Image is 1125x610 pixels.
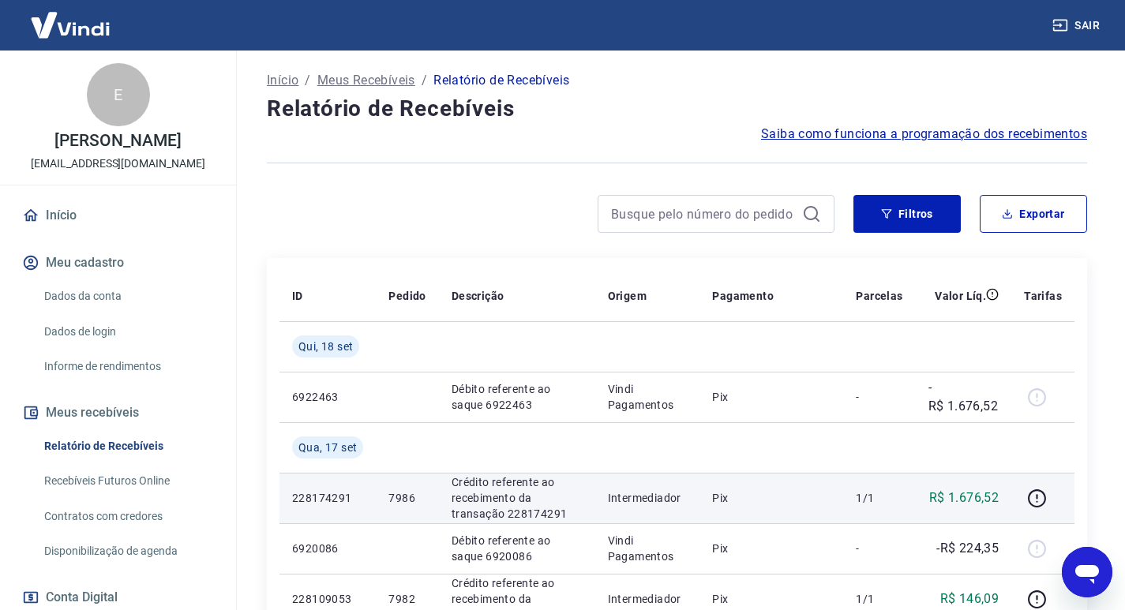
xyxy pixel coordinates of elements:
p: 228109053 [292,591,363,607]
p: 228174291 [292,490,363,506]
p: [EMAIL_ADDRESS][DOMAIN_NAME] [31,155,205,172]
p: Pagamento [712,288,774,304]
p: Vindi Pagamentos [608,533,688,564]
button: Sair [1049,11,1106,40]
p: Pedido [388,288,426,304]
p: Relatório de Recebíveis [433,71,569,90]
a: Informe de rendimentos [38,350,217,383]
a: Relatório de Recebíveis [38,430,217,462]
p: 6922463 [292,389,363,405]
button: Filtros [853,195,961,233]
p: - [856,541,902,556]
p: Crédito referente ao recebimento da transação 228174291 [452,474,583,522]
a: Dados de login [38,316,217,348]
p: Descrição [452,288,504,304]
a: Dados da conta [38,280,217,312]
p: Parcelas [856,288,902,304]
p: Origem [608,288,647,304]
p: Débito referente ao saque 6922463 [452,381,583,413]
a: Contratos com credores [38,500,217,533]
p: 7982 [388,591,426,607]
p: Valor Líq. [935,288,986,304]
a: Recebíveis Futuros Online [38,465,217,497]
p: 7986 [388,490,426,506]
p: 1/1 [856,490,902,506]
a: Disponibilização de agenda [38,535,217,567]
p: Intermediador [608,490,688,506]
input: Busque pelo número do pedido [611,202,796,226]
a: Início [19,198,217,233]
p: -R$ 1.676,52 [928,378,999,416]
p: R$ 1.676,52 [929,488,999,507]
span: Qui, 18 set [298,339,353,354]
button: Meus recebíveis [19,395,217,430]
p: -R$ 224,35 [936,539,999,558]
a: Saiba como funciona a programação dos recebimentos [761,125,1087,144]
div: E [87,63,150,126]
p: 1/1 [856,591,902,607]
button: Meu cadastro [19,245,217,280]
a: Meus Recebíveis [317,71,415,90]
p: / [422,71,427,90]
span: Qua, 17 set [298,440,357,455]
p: Tarifas [1024,288,1062,304]
p: Débito referente ao saque 6920086 [452,533,583,564]
p: Pix [712,541,831,556]
p: R$ 146,09 [940,589,999,608]
p: Pix [712,490,831,506]
p: Vindi Pagamentos [608,381,688,413]
iframe: Botão para abrir a janela de mensagens [1062,547,1112,597]
img: Vindi [19,1,122,49]
p: Pix [712,591,831,607]
a: Início [267,71,298,90]
p: Pix [712,389,831,405]
p: Intermediador [608,591,688,607]
button: Exportar [980,195,1087,233]
p: [PERSON_NAME] [54,133,181,149]
p: 6920086 [292,541,363,556]
h4: Relatório de Recebíveis [267,93,1087,125]
p: / [305,71,310,90]
p: - [856,389,902,405]
p: ID [292,288,303,304]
